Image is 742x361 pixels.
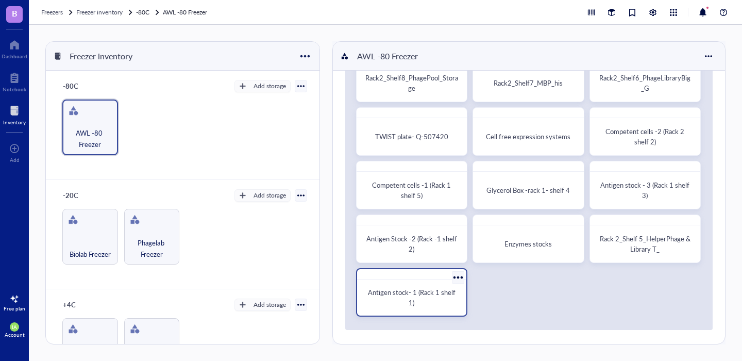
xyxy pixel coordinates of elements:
[234,80,291,92] button: Add storage
[58,298,120,312] div: +4C
[65,47,137,65] div: Freezer inventory
[234,299,291,311] button: Add storage
[76,8,123,17] span: Freezer inventory
[375,132,448,141] span: TWIST plate- Q-507420
[3,119,26,125] div: Inventory
[70,249,111,260] span: Biolab Freezer
[368,287,457,307] span: Antigen stock- 1 (Rack 1 shelf 1)
[3,70,26,92] a: Notebook
[494,78,563,88] span: Rack2_Shelf7_MBP_his
[504,239,552,249] span: Enzymes stocks
[12,7,18,20] span: B
[76,7,134,18] a: Freezer inventory
[600,234,692,254] span: Rack 2_Shelf 5_HelperPhage & Library T_
[41,7,74,18] a: Freezers
[2,37,27,59] a: Dashboard
[605,126,686,146] span: Competent cells -2 (Rack 2 shelf 2)
[366,234,459,254] span: Antigen Stock -2 (Rack -1 shelf 2)
[600,180,691,200] span: Antigen stock - 3 (Rack 1 shelf 3)
[3,103,26,125] a: Inventory
[58,188,120,203] div: -20C
[486,132,570,141] span: Cell free expression systems
[2,53,27,59] div: Dashboard
[234,189,291,202] button: Add storage
[254,300,286,309] div: Add storage
[486,185,570,195] span: Glycerol Box -rack 1- shelf 4
[41,8,63,17] span: Freezers
[365,73,458,93] span: Rack2_Shelf8_PhagePool_Storage
[3,86,26,92] div: Notebook
[352,47,423,65] div: AWL -80 Freezer
[68,127,113,150] span: AWL -80 Freezer
[599,73,690,93] span: Rack2_Shelf6_PhageLibraryBig_G
[254,81,286,91] div: Add storage
[10,157,20,163] div: Add
[58,79,120,93] div: -80C
[129,237,175,260] span: Phagelab Freezer
[4,305,25,311] div: Free plan
[254,191,286,200] div: Add storage
[136,7,209,18] a: -80CAWL -80 Freezer
[12,324,17,330] span: IA
[5,332,25,338] div: Account
[372,180,452,200] span: Competent cells -1 (Rack 1 shelf 5)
